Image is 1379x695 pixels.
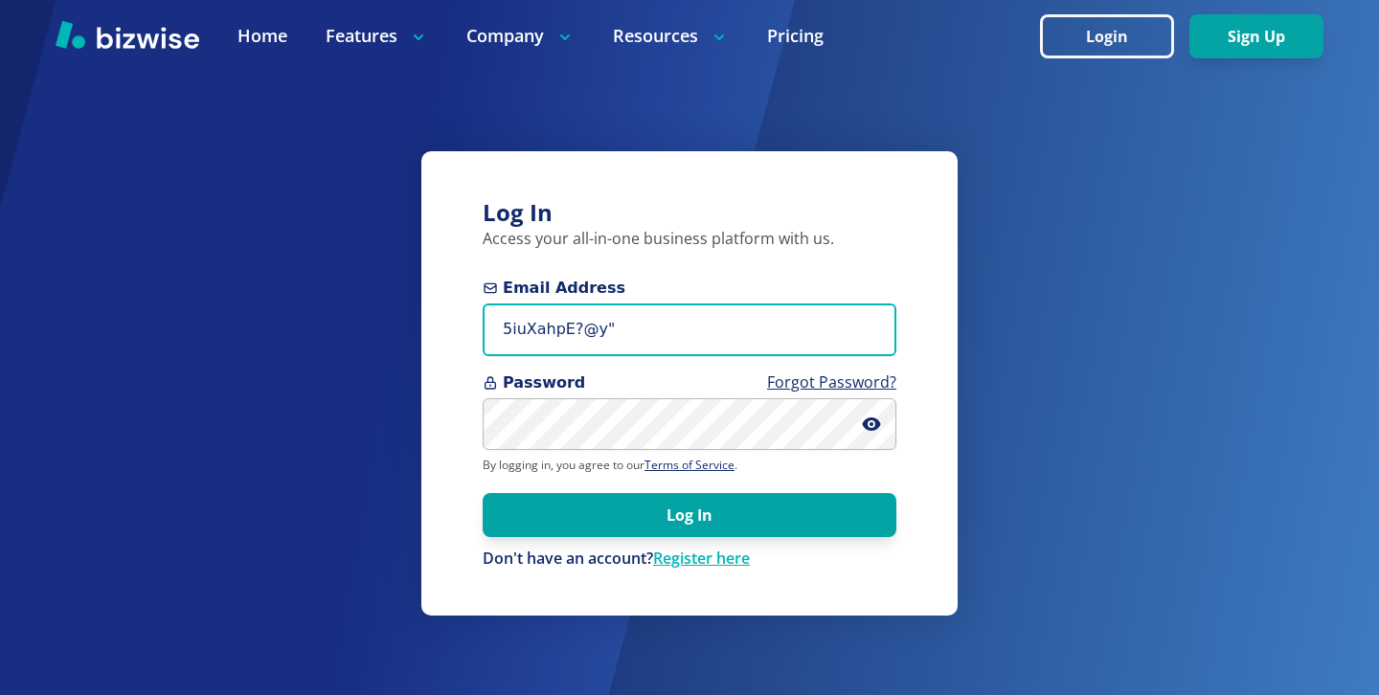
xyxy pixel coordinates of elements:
p: Resources [613,24,729,48]
button: Log In [483,493,896,537]
input: you@example.com [483,303,896,356]
p: Company [466,24,575,48]
p: Features [326,24,428,48]
h3: Log In [483,197,896,229]
span: Password [483,371,896,394]
div: Don't have an account?Register here [483,549,896,570]
button: Login [1040,14,1174,58]
a: Pricing [767,24,824,48]
button: Sign Up [1189,14,1323,58]
p: By logging in, you agree to our . [483,458,896,473]
p: Access your all-in-one business platform with us. [483,229,896,250]
a: Register here [653,548,750,569]
span: Email Address [483,277,896,300]
img: Bizwise Logo [56,20,199,49]
p: Don't have an account? [483,549,896,570]
a: Sign Up [1189,28,1323,46]
a: Login [1040,28,1189,46]
a: Forgot Password? [767,371,896,392]
a: Home [237,24,287,48]
a: Terms of Service [644,457,735,473]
